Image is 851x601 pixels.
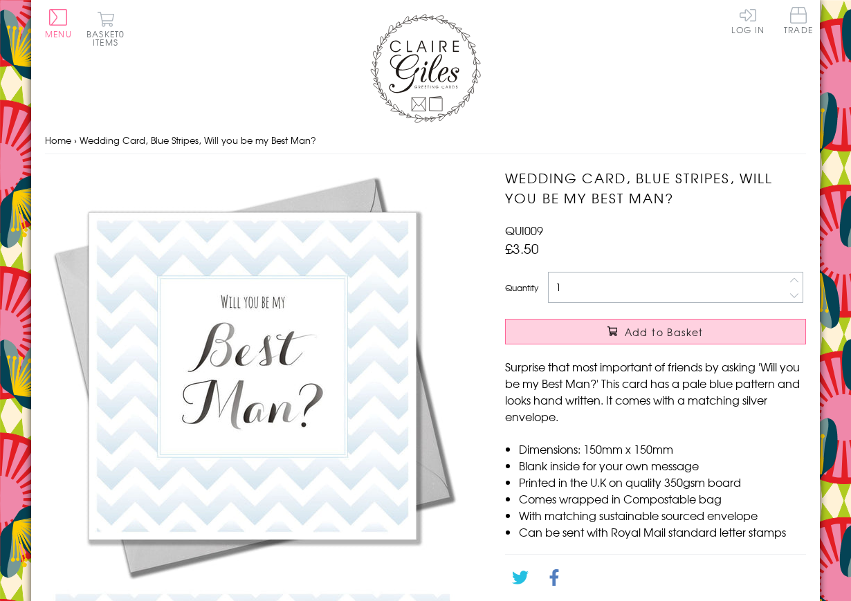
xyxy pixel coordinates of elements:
[519,524,806,540] li: Can be sent with Royal Mail standard letter stamps
[519,457,806,474] li: Blank inside for your own message
[45,28,72,40] span: Menu
[505,358,806,425] p: Surprise that most important of friends by asking 'Will you be my Best Man?' This card has a pale...
[505,319,806,344] button: Add to Basket
[731,7,765,34] a: Log In
[370,14,481,123] img: Claire Giles Greetings Cards
[45,133,71,147] a: Home
[784,7,813,37] a: Trade
[519,474,806,490] li: Printed in the U.K on quality 350gsm board
[80,133,316,147] span: Wedding Card, Blue Stripes, Will you be my Best Man?
[505,168,806,208] h1: Wedding Card, Blue Stripes, Will you be my Best Man?
[74,133,77,147] span: ›
[45,9,72,38] button: Menu
[519,507,806,524] li: With matching sustainable sourced envelope
[625,325,704,339] span: Add to Basket
[45,168,460,583] img: Wedding Card, Blue Stripes, Will you be my Best Man?
[93,28,125,48] span: 0 items
[784,7,813,34] span: Trade
[519,441,806,457] li: Dimensions: 150mm x 150mm
[519,490,806,507] li: Comes wrapped in Compostable bag
[505,239,539,258] span: £3.50
[86,11,125,46] button: Basket0 items
[505,281,538,294] label: Quantity
[45,127,806,155] nav: breadcrumbs
[505,222,543,239] span: QUI009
